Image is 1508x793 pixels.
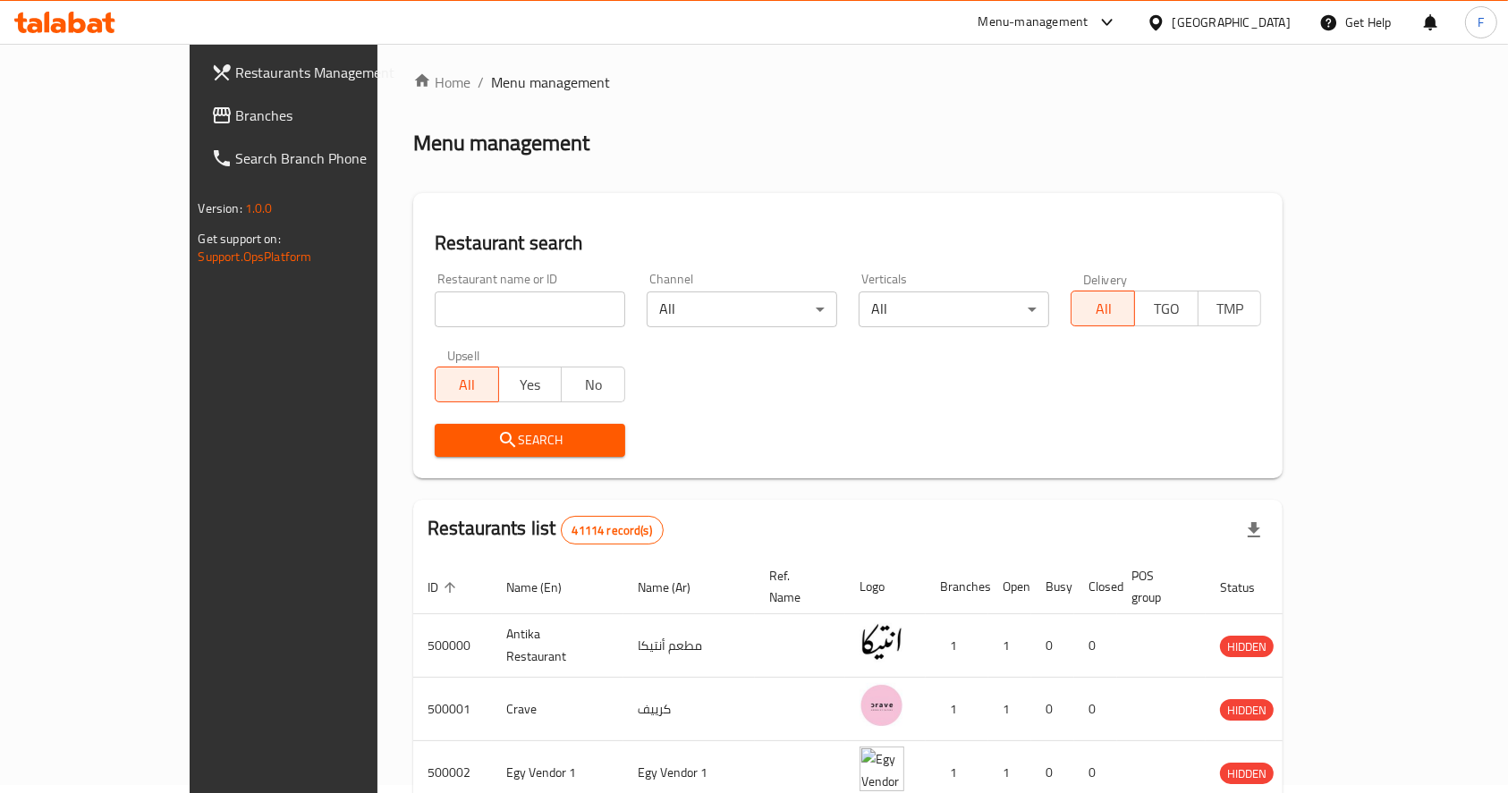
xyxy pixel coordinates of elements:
[1031,614,1074,678] td: 0
[769,565,824,608] span: Ref. Name
[449,429,611,451] span: Search
[1074,678,1117,741] td: 0
[1220,699,1274,721] div: HIDDEN
[236,148,428,169] span: Search Branch Phone
[478,72,484,93] li: /
[860,683,904,728] img: Crave
[443,372,492,398] span: All
[623,614,755,678] td: مطعم أنتيكا
[1173,13,1291,32] div: [GEOGRAPHIC_DATA]
[860,747,904,791] img: Egy Vendor 1
[859,291,1049,327] div: All
[1134,291,1199,326] button: TGO
[447,349,480,361] label: Upsell
[435,424,625,457] button: Search
[926,678,988,741] td: 1
[199,197,242,220] span: Version:
[199,227,281,250] span: Get support on:
[506,372,555,398] span: Yes
[413,678,492,741] td: 500001
[435,291,625,327] input: Search for restaurant name or ID..
[926,560,988,614] th: Branches
[506,577,585,598] span: Name (En)
[988,560,1031,614] th: Open
[1031,678,1074,741] td: 0
[236,62,428,83] span: Restaurants Management
[926,614,988,678] td: 1
[1220,636,1274,657] div: HIDDEN
[435,367,499,402] button: All
[1071,291,1135,326] button: All
[199,245,312,268] a: Support.OpsPlatform
[498,367,563,402] button: Yes
[1079,296,1128,322] span: All
[1220,637,1274,657] span: HIDDEN
[245,197,273,220] span: 1.0.0
[562,522,663,539] span: 41114 record(s)
[492,614,623,678] td: Antika Restaurant
[435,230,1261,257] h2: Restaurant search
[236,105,428,126] span: Branches
[623,678,755,741] td: كرييف
[1083,273,1128,285] label: Delivery
[1220,763,1274,784] span: HIDDEN
[492,678,623,741] td: Crave
[638,577,714,598] span: Name (Ar)
[988,614,1031,678] td: 1
[1478,13,1484,32] span: F
[197,94,442,137] a: Branches
[428,577,462,598] span: ID
[413,614,492,678] td: 500000
[561,516,664,544] div: Total records count
[1142,296,1191,322] span: TGO
[1220,577,1278,598] span: Status
[647,291,837,327] div: All
[1074,560,1117,614] th: Closed
[197,137,442,180] a: Search Branch Phone
[845,560,926,614] th: Logo
[1220,763,1274,784] div: HIDDEN
[1131,565,1184,608] span: POS group
[1074,614,1117,678] td: 0
[413,72,1283,93] nav: breadcrumb
[413,72,470,93] a: Home
[988,678,1031,741] td: 1
[413,129,589,157] h2: Menu management
[1198,291,1262,326] button: TMP
[1031,560,1074,614] th: Busy
[860,620,904,664] img: Antika Restaurant
[1206,296,1255,322] span: TMP
[491,72,610,93] span: Menu management
[197,51,442,94] a: Restaurants Management
[979,12,1089,33] div: Menu-management
[561,367,625,402] button: No
[1220,700,1274,721] span: HIDDEN
[569,372,618,398] span: No
[428,515,664,544] h2: Restaurants list
[1233,509,1275,552] div: Export file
